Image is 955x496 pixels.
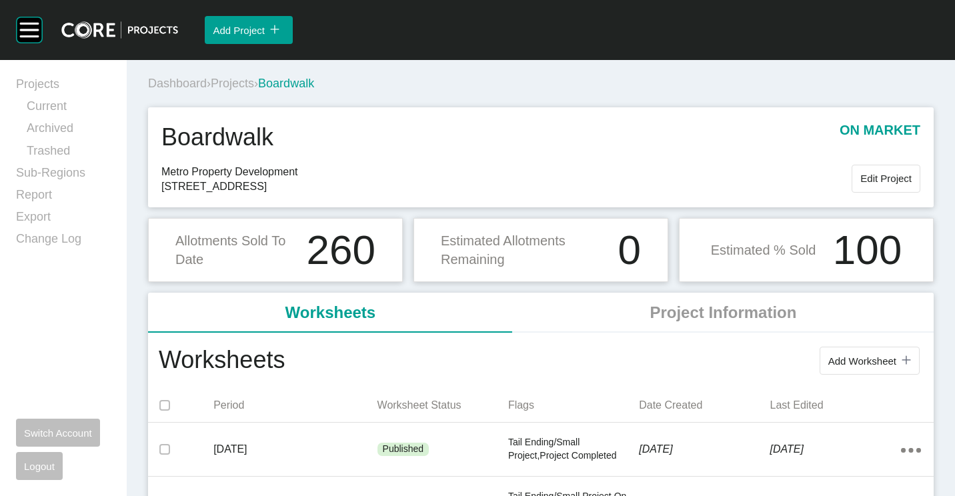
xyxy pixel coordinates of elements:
[16,76,111,98] a: Projects
[383,443,424,456] p: Published
[770,398,901,413] p: Last Edited
[508,398,639,413] p: Flags
[711,241,816,259] p: Estimated % Sold
[207,77,211,90] span: ›
[441,231,610,269] p: Estimated Allotments Remaining
[833,229,902,271] h1: 100
[205,16,293,44] button: Add Project
[61,21,178,39] img: core-logo-dark.3138cae2.png
[161,165,852,179] span: Metro Property Development
[770,442,901,457] p: [DATE]
[254,77,258,90] span: ›
[16,209,111,231] a: Export
[211,77,254,90] a: Projects
[828,355,896,367] span: Add Worksheet
[307,229,375,271] h1: 260
[148,293,513,333] li: Worksheets
[508,436,639,462] p: Tail Ending/Small Project,Project Completed
[16,187,111,209] a: Report
[639,442,770,457] p: [DATE]
[24,427,92,439] span: Switch Account
[618,229,640,271] h1: 0
[213,25,265,36] span: Add Project
[213,398,377,413] p: Period
[161,121,273,154] h1: Boardwalk
[16,419,100,447] button: Switch Account
[148,77,207,90] a: Dashboard
[852,165,920,193] button: Edit Project
[840,121,920,154] p: on market
[27,98,111,120] a: Current
[159,343,285,378] h1: Worksheets
[16,165,111,187] a: Sub-Regions
[639,398,770,413] p: Date Created
[258,77,314,90] span: Boardwalk
[513,293,934,333] li: Project Information
[16,231,111,253] a: Change Log
[175,231,299,269] p: Allotments Sold To Date
[820,347,920,375] button: Add Worksheet
[27,143,111,165] a: Trashed
[161,179,852,194] span: [STREET_ADDRESS]
[860,173,912,184] span: Edit Project
[16,452,63,480] button: Logout
[24,461,55,472] span: Logout
[213,442,377,457] p: [DATE]
[27,120,111,142] a: Archived
[377,398,508,413] p: Worksheet Status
